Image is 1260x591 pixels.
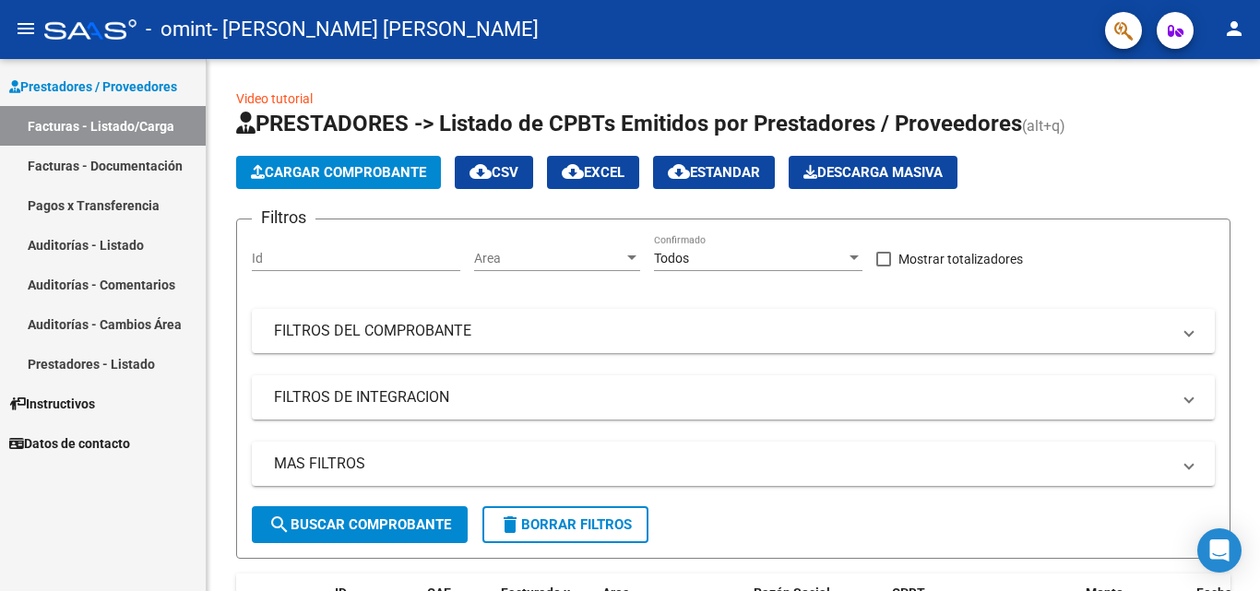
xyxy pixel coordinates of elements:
span: Instructivos [9,394,95,414]
mat-icon: cloud_download [562,160,584,183]
span: Descarga Masiva [803,164,943,181]
button: Cargar Comprobante [236,156,441,189]
button: Descarga Masiva [789,156,957,189]
button: Borrar Filtros [482,506,648,543]
mat-icon: menu [15,18,37,40]
span: Area [474,251,624,266]
mat-expansion-panel-header: FILTROS DEL COMPROBANTE [252,309,1215,353]
mat-icon: person [1223,18,1245,40]
span: PRESTADORES -> Listado de CPBTs Emitidos por Prestadores / Proveedores [236,111,1022,136]
span: Mostrar totalizadores [898,248,1023,270]
span: Prestadores / Proveedores [9,77,177,97]
span: Buscar Comprobante [268,516,451,533]
a: Video tutorial [236,91,313,106]
mat-icon: cloud_download [668,160,690,183]
button: Buscar Comprobante [252,506,468,543]
span: - [PERSON_NAME] [PERSON_NAME] [212,9,539,50]
span: Todos [654,251,689,266]
div: Open Intercom Messenger [1197,528,1242,573]
span: CSV [470,164,518,181]
span: - omint [146,9,212,50]
span: EXCEL [562,164,624,181]
mat-expansion-panel-header: MAS FILTROS [252,442,1215,486]
mat-icon: cloud_download [470,160,492,183]
mat-icon: delete [499,514,521,536]
mat-panel-title: FILTROS DE INTEGRACION [274,387,1171,408]
mat-panel-title: FILTROS DEL COMPROBANTE [274,321,1171,341]
span: Datos de contacto [9,433,130,454]
button: EXCEL [547,156,639,189]
app-download-masive: Descarga masiva de comprobantes (adjuntos) [789,156,957,189]
h3: Filtros [252,205,315,230]
mat-icon: search [268,514,291,536]
mat-expansion-panel-header: FILTROS DE INTEGRACION [252,375,1215,420]
mat-panel-title: MAS FILTROS [274,454,1171,474]
button: Estandar [653,156,775,189]
button: CSV [455,156,533,189]
span: Cargar Comprobante [251,164,426,181]
span: Estandar [668,164,760,181]
span: (alt+q) [1022,117,1065,135]
span: Borrar Filtros [499,516,632,533]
